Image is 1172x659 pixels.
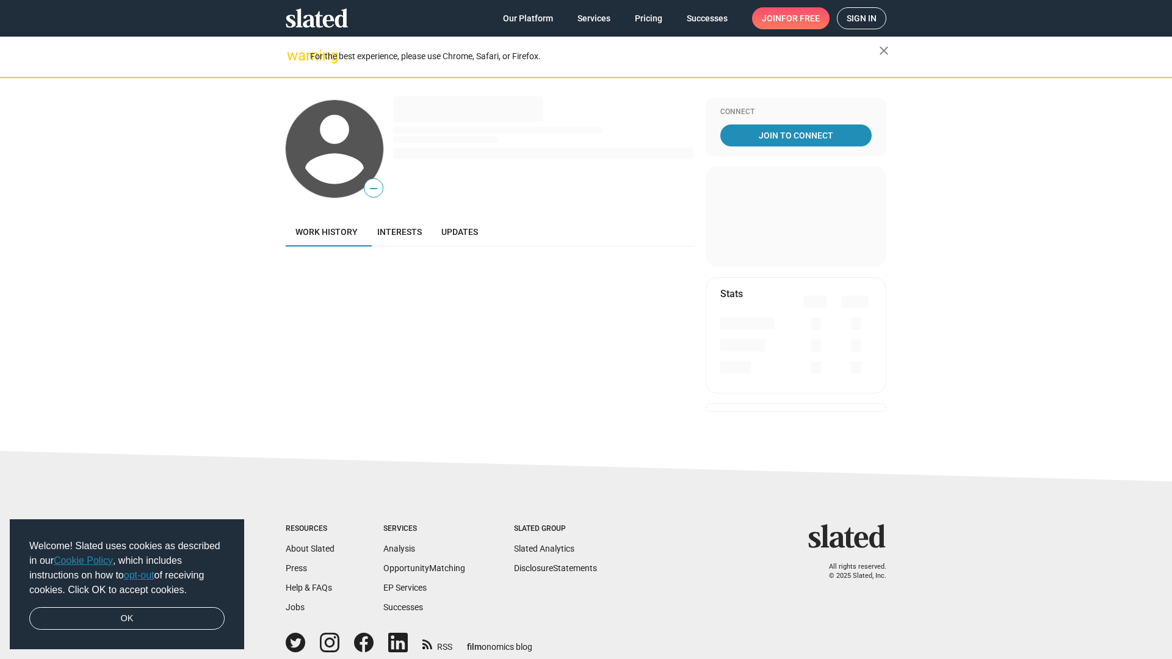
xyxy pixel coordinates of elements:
[677,7,737,29] a: Successes
[467,632,532,653] a: filmonomics blog
[364,181,383,196] span: —
[383,544,415,553] a: Analysis
[383,602,423,612] a: Successes
[10,519,244,650] div: cookieconsent
[514,544,574,553] a: Slated Analytics
[837,7,886,29] a: Sign in
[816,563,886,580] p: All rights reserved. © 2025 Slated, Inc.
[286,563,307,573] a: Press
[720,287,743,300] mat-card-title: Stats
[54,555,113,566] a: Cookie Policy
[422,634,452,653] a: RSS
[287,48,302,63] mat-icon: warning
[377,227,422,237] span: Interests
[752,7,830,29] a: Joinfor free
[286,217,367,247] a: Work history
[877,43,891,58] mat-icon: close
[441,227,478,237] span: Updates
[367,217,432,247] a: Interests
[720,107,872,117] div: Connect
[568,7,620,29] a: Services
[687,7,728,29] span: Successes
[286,524,335,534] div: Resources
[514,563,597,573] a: DisclosureStatements
[781,7,820,29] span: for free
[286,583,332,592] a: Help & FAQs
[467,642,482,652] span: film
[720,124,872,146] a: Join To Connect
[493,7,563,29] a: Our Platform
[383,524,465,534] div: Services
[286,544,335,553] a: About Slated
[625,7,672,29] a: Pricing
[577,7,610,29] span: Services
[847,8,877,29] span: Sign in
[503,7,553,29] span: Our Platform
[124,570,154,580] a: opt-out
[635,7,662,29] span: Pricing
[29,539,225,597] span: Welcome! Slated uses cookies as described in our , which includes instructions on how to of recei...
[383,563,465,573] a: OpportunityMatching
[514,524,597,534] div: Slated Group
[383,583,427,592] a: EP Services
[295,227,358,237] span: Work history
[286,602,305,612] a: Jobs
[432,217,488,247] a: Updates
[723,124,869,146] span: Join To Connect
[310,48,879,65] div: For the best experience, please use Chrome, Safari, or Firefox.
[29,607,225,630] a: dismiss cookie message
[762,7,820,29] span: Join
